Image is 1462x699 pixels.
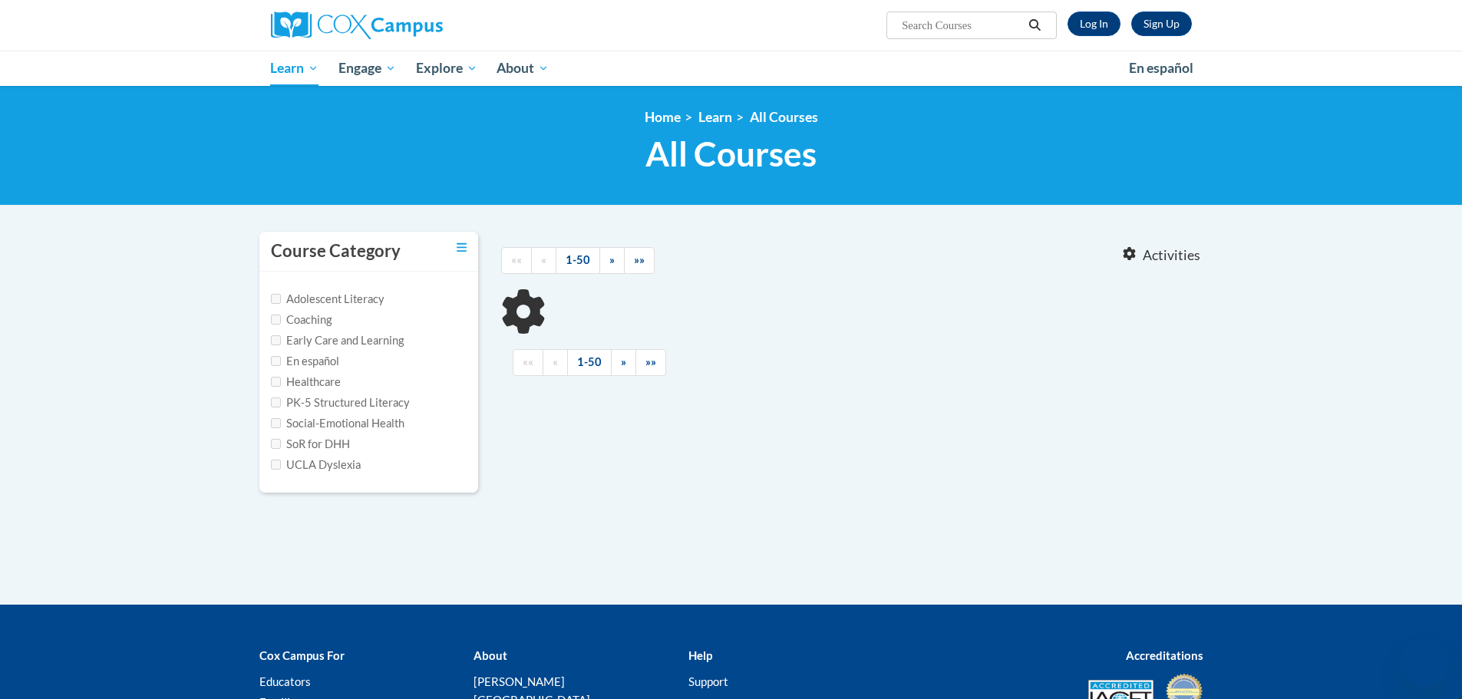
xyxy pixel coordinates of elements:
[271,457,361,473] label: UCLA Dyslexia
[271,12,443,39] img: Cox Campus
[271,377,281,387] input: Checkbox for Options
[271,332,404,349] label: Early Care and Learning
[271,12,563,39] a: Cox Campus
[248,51,1215,86] div: Main menu
[416,59,477,77] span: Explore
[634,253,645,266] span: »»
[474,648,507,662] b: About
[270,59,318,77] span: Learn
[688,674,728,688] a: Support
[338,59,396,77] span: Engage
[624,247,655,274] a: End
[1119,52,1203,84] a: En español
[698,109,732,125] a: Learn
[271,239,401,263] h3: Course Category
[621,355,626,368] span: »
[1131,12,1192,36] a: Register
[271,394,410,411] label: PK-5 Structured Literacy
[531,247,556,274] a: Previous
[567,349,612,376] a: 1-50
[523,355,533,368] span: ««
[556,247,600,274] a: 1-50
[271,294,281,304] input: Checkbox for Options
[406,51,487,86] a: Explore
[457,239,467,256] a: Toggle collapse
[271,335,281,345] input: Checkbox for Options
[271,397,281,407] input: Checkbox for Options
[750,109,818,125] a: All Courses
[513,349,543,376] a: Begining
[541,253,546,266] span: «
[271,418,281,428] input: Checkbox for Options
[271,439,281,449] input: Checkbox for Options
[328,51,406,86] a: Engage
[271,436,350,453] label: SoR for DHH
[487,51,559,86] a: About
[1401,638,1450,687] iframe: Button to launch messaging window
[271,353,339,370] label: En español
[645,109,681,125] a: Home
[501,247,532,274] a: Begining
[1143,247,1200,264] span: Activities
[497,59,549,77] span: About
[609,253,615,266] span: »
[635,349,666,376] a: End
[271,291,384,308] label: Adolescent Literacy
[259,674,311,688] a: Educators
[271,356,281,366] input: Checkbox for Options
[688,648,712,662] b: Help
[599,247,625,274] a: Next
[645,355,656,368] span: »»
[1023,16,1046,35] button: Search
[543,349,568,376] a: Previous
[271,312,332,328] label: Coaching
[271,374,341,391] label: Healthcare
[271,460,281,470] input: Checkbox for Options
[1068,12,1120,36] a: Log In
[1126,648,1203,662] b: Accreditations
[900,16,1023,35] input: Search Courses
[511,253,522,266] span: ««
[645,134,817,174] span: All Courses
[553,355,558,368] span: «
[1129,60,1193,76] span: En español
[259,648,345,662] b: Cox Campus For
[261,51,329,86] a: Learn
[271,415,404,432] label: Social-Emotional Health
[271,315,281,325] input: Checkbox for Options
[611,349,636,376] a: Next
